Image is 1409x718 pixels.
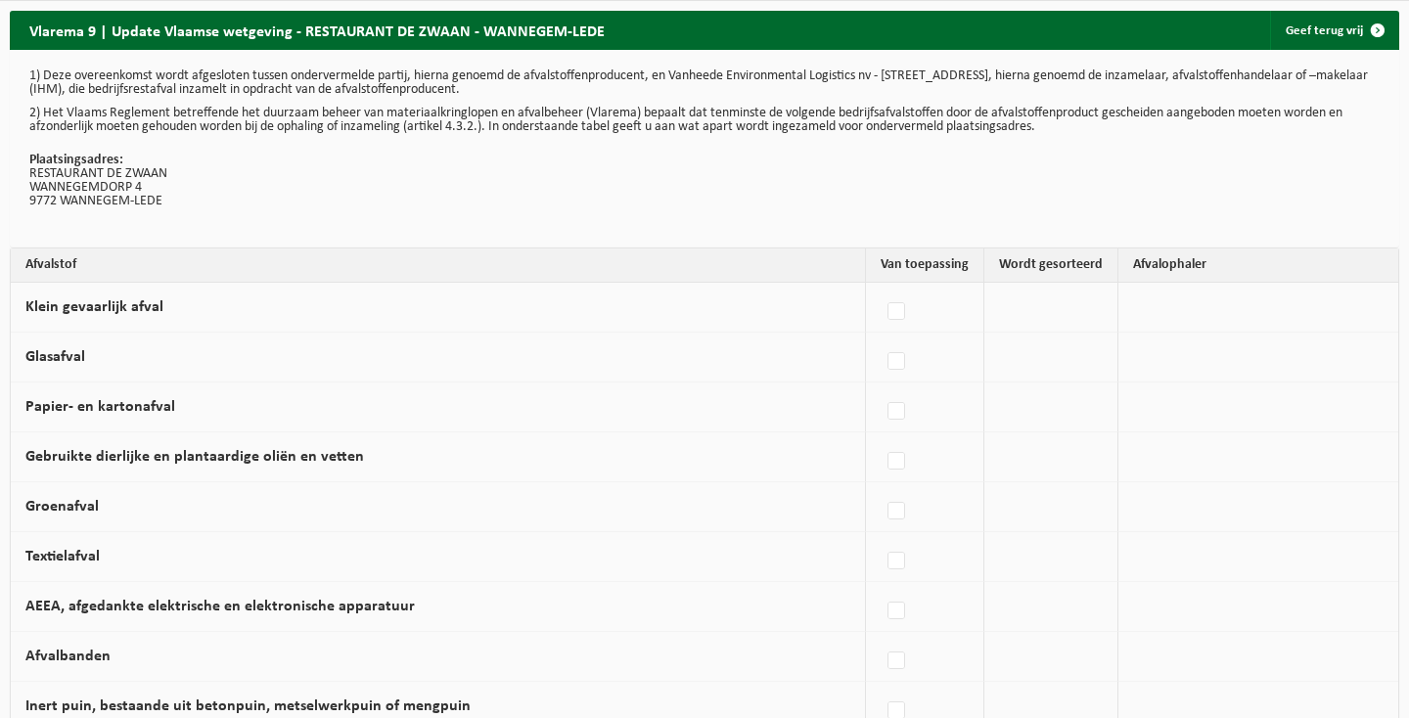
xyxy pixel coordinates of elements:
p: 1) Deze overeenkomst wordt afgesloten tussen ondervermelde partij, hierna genoemd de afvalstoffen... [29,69,1380,97]
th: Wordt gesorteerd [984,248,1118,283]
label: Papier- en kartonafval [25,399,175,415]
label: Groenafval [25,499,99,515]
label: Afvalbanden [25,649,111,664]
label: Glasafval [25,349,85,365]
label: Klein gevaarlijk afval [25,299,163,315]
label: Inert puin, bestaande uit betonpuin, metselwerkpuin of mengpuin [25,698,471,714]
strong: Plaatsingsadres: [29,153,123,167]
h2: Vlarema 9 | Update Vlaamse wetgeving - RESTAURANT DE ZWAAN - WANNEGEM-LEDE [10,11,624,49]
p: 2) Het Vlaams Reglement betreffende het duurzaam beheer van materiaalkringlopen en afvalbeheer (V... [29,107,1380,134]
th: Afvalophaler [1118,248,1398,283]
label: Gebruikte dierlijke en plantaardige oliën en vetten [25,449,364,465]
a: Geef terug vrij [1270,11,1397,50]
th: Afvalstof [11,248,866,283]
label: Textielafval [25,549,100,564]
p: RESTAURANT DE ZWAAN WANNEGEMDORP 4 9772 WANNEGEM-LEDE [29,154,1380,208]
label: AEEA, afgedankte elektrische en elektronische apparatuur [25,599,415,614]
th: Van toepassing [866,248,984,283]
